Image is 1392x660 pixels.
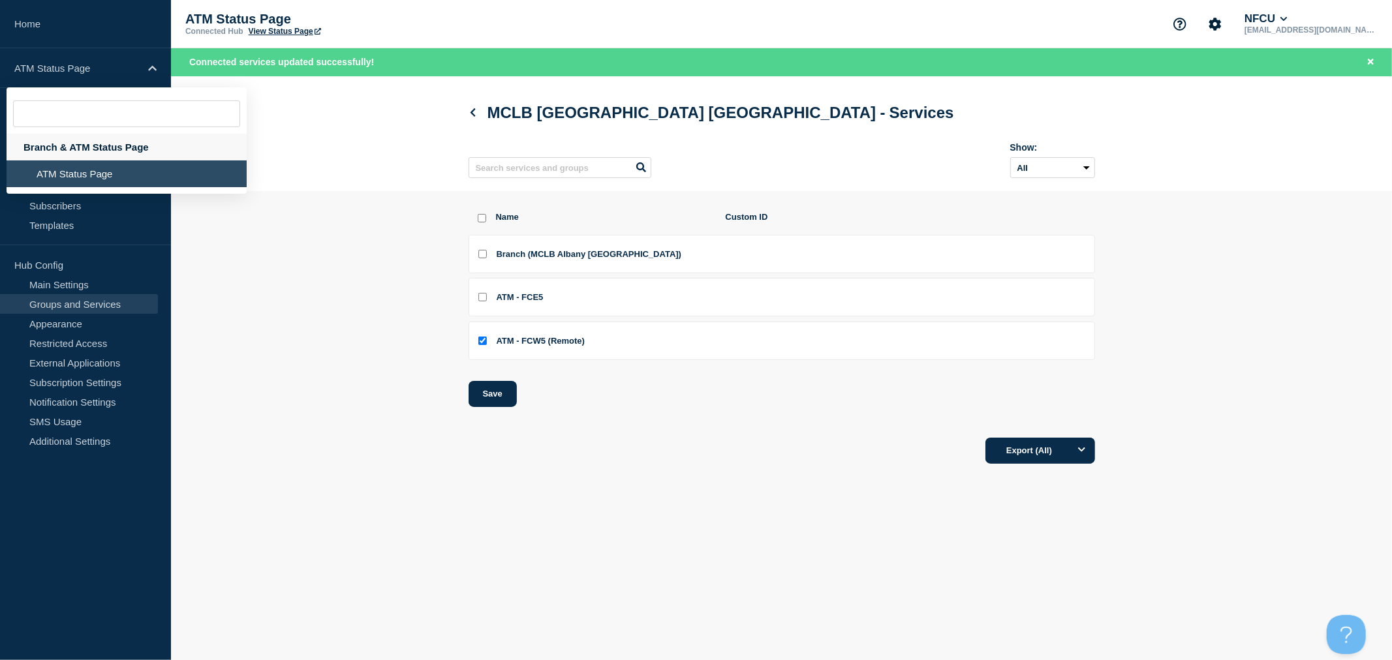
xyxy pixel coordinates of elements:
[185,12,446,27] p: ATM Status Page
[497,249,682,259] span: Branch (MCLB Albany [GEOGRAPHIC_DATA])
[985,438,1095,464] button: Export (All)
[496,212,710,224] span: Name
[7,134,247,160] div: Branch & ATM Status Page
[478,214,486,222] input: select all checkbox
[1201,10,1229,38] button: Account settings
[1242,25,1378,35] p: [EMAIL_ADDRESS][DOMAIN_NAME]
[1242,12,1290,25] button: NFCU
[1069,438,1095,464] button: Options
[497,292,544,302] span: ATM - FCE5
[487,104,954,122] span: Services
[185,27,243,36] p: Connected Hub
[7,160,247,187] li: ATM Status Page
[1010,142,1095,153] div: Show:
[497,336,585,346] span: ATM - FCW5 (Remote)
[478,293,487,301] input: ATM - FCE5 checkbox
[189,57,374,67] span: Connected services updated successfully!
[478,250,487,258] input: Branch (MCLB Albany GA) checkbox
[1010,157,1095,178] select: Archived
[487,104,886,121] span: MCLB [GEOGRAPHIC_DATA] [GEOGRAPHIC_DATA] -
[469,157,651,178] input: Search services and groups
[249,27,321,36] a: View Status Page
[14,63,140,74] p: ATM Status Page
[1363,55,1379,70] button: Close banner
[469,381,517,407] button: Save
[726,212,1089,224] span: Custom ID
[1327,615,1366,654] iframe: Help Scout Beacon - Open
[1166,10,1194,38] button: Support
[478,337,487,345] input: ATM - FCW5 (Remote) checkbox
